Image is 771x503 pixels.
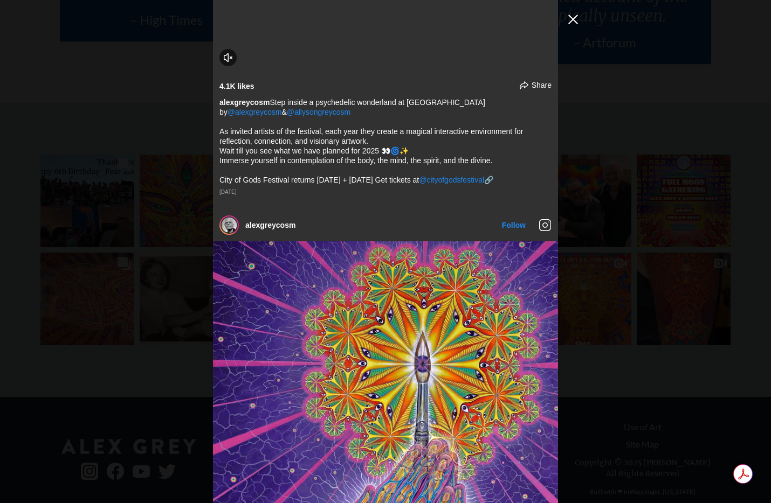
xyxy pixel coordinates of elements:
[228,108,282,116] a: @alexgreycosm
[219,98,270,107] a: alexgreycosm
[502,221,526,229] a: Follow
[419,176,484,184] a: @cityofgodsfestival
[219,189,552,195] div: [DATE]
[219,81,254,91] div: 4.1K likes
[532,80,552,90] span: Share
[245,221,295,229] a: alexgreycosm
[222,218,237,233] img: alexgreycosm
[287,108,350,116] a: @allysongreycosm
[219,97,552,185] div: Step inside a psychedelic wonderland at [GEOGRAPHIC_DATA] by & As invited artists of the festival...
[565,11,582,28] button: Close Instagram Feed Popup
